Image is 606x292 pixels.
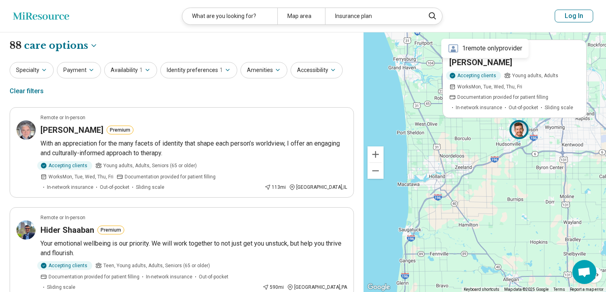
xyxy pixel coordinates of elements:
[10,39,98,52] h1: 88
[199,273,228,280] span: Out-of-pocket
[103,262,210,269] span: Teen, Young adults, Adults, Seniors (65 or older)
[504,287,549,292] span: Map data ©2025 Google
[40,239,347,258] p: Your emotional wellbeing is our priority. We will work together to not just get you unstuck, but ...
[136,184,164,191] span: Sliding scale
[182,8,277,24] div: What are you looking for?
[47,284,75,291] span: Sliding scale
[24,39,88,52] span: care options
[37,261,92,270] div: Accepting clients
[48,173,113,180] span: Works Mon, Tue, Wed, Thu, Fri
[220,66,223,74] span: 1
[100,184,129,191] span: Out-of-pocket
[104,62,157,78] button: Availability1
[570,287,604,292] a: Report a map error
[139,66,143,74] span: 1
[446,71,501,80] div: Accepting clients
[160,62,237,78] button: Identity preferences1
[265,184,286,191] div: 113 mi
[40,214,85,221] p: Remote or In-person
[555,10,593,22] button: Log In
[457,83,522,90] span: Works Mon, Tue, Wed, Thu, Fri
[240,62,287,78] button: Amenities
[289,184,347,191] div: [GEOGRAPHIC_DATA] , IL
[40,114,85,121] p: Remote or In-person
[125,173,216,180] span: Documentation provided for patient filling
[47,184,93,191] span: In-network insurance
[287,284,347,291] div: [GEOGRAPHIC_DATA] , PA
[57,62,101,78] button: Payment
[263,284,284,291] div: 590 mi
[544,104,573,111] span: Sliding scale
[441,39,529,58] div: 1 remote only provider
[40,224,94,236] h3: Hider Shaaban
[512,72,558,79] span: Young adults, Adults
[449,57,512,68] h3: [PERSON_NAME]
[325,8,420,24] div: Insurance plan
[10,82,44,101] div: Clear filters
[368,163,384,179] button: Zoom out
[107,126,133,134] button: Premium
[277,8,325,24] div: Map area
[455,104,502,111] span: In-network insurance
[146,273,192,280] span: In-network insurance
[24,39,98,52] button: Care options
[48,273,139,280] span: Documentation provided for patient filling
[457,94,548,101] span: Documentation provided for patient filling
[291,62,343,78] button: Accessibility
[368,146,384,162] button: Zoom in
[40,139,347,158] p: With an appreciation for the many facets of identity that shape each person’s worldview, I offer ...
[572,260,596,284] div: Open chat
[103,162,197,169] span: Young adults, Adults, Seniors (65 or older)
[40,124,103,136] h3: [PERSON_NAME]
[508,104,538,111] span: Out-of-pocket
[37,161,92,170] div: Accepting clients
[97,226,124,234] button: Premium
[553,287,565,292] a: Terms (opens in new tab)
[10,62,54,78] button: Specialty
